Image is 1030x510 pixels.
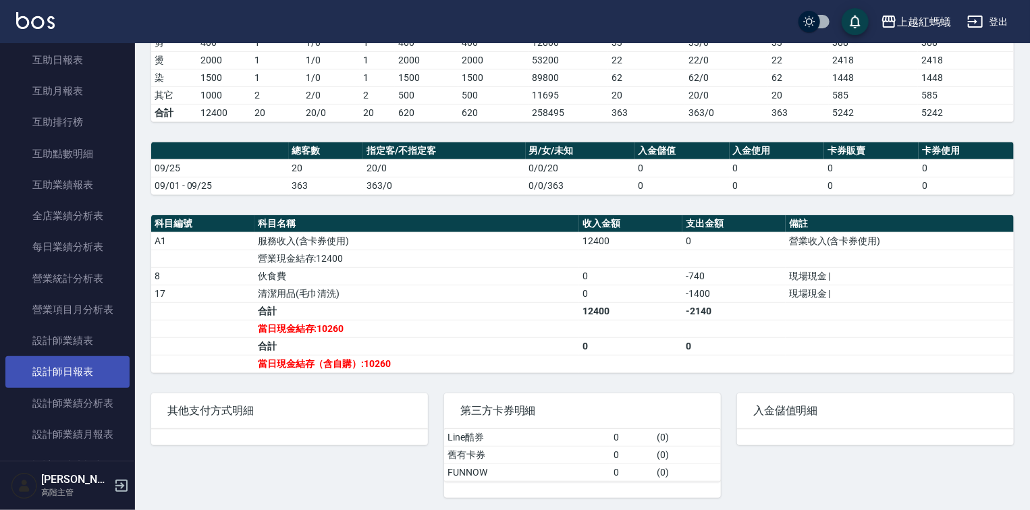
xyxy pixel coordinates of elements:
[682,215,786,233] th: 支出金額
[526,159,635,177] td: 0/0/20
[363,159,525,177] td: 20/0
[197,51,251,69] td: 2000
[918,51,1014,69] td: 2418
[918,69,1014,86] td: 1448
[634,142,729,160] th: 入金儲值
[786,285,1014,302] td: 現場現金 |
[730,159,824,177] td: 0
[11,472,38,499] img: Person
[5,325,130,356] a: 設計師業績表
[5,356,130,387] a: 設計師日報表
[528,51,608,69] td: 53200
[395,104,458,121] td: 620
[610,446,653,463] td: 0
[444,446,610,463] td: 舊有卡券
[151,285,254,302] td: 17
[151,51,197,69] td: 燙
[962,9,1014,34] button: 登出
[289,177,364,194] td: 363
[786,267,1014,285] td: 現場現金 |
[197,104,251,121] td: 12400
[254,355,579,372] td: 當日現金結存（含自購）:10260
[753,404,998,418] span: 入金儲值明細
[875,8,956,36] button: 上越紅螞蟻
[363,142,525,160] th: 指定客/不指定客
[360,69,395,86] td: 1
[151,104,197,121] td: 合計
[16,12,55,29] img: Logo
[5,76,130,107] a: 互助月報表
[919,142,1014,160] th: 卡券使用
[5,45,130,76] a: 互助日報表
[5,138,130,169] a: 互助點數明細
[919,159,1014,177] td: 0
[768,86,829,104] td: 20
[5,294,130,325] a: 營業項目月分析表
[634,177,729,194] td: 0
[608,104,685,121] td: 363
[730,177,824,194] td: 0
[528,104,608,121] td: 258495
[5,419,130,450] a: 設計師業績月報表
[918,86,1014,104] td: 585
[254,320,579,337] td: 當日現金結存:10260
[302,104,360,121] td: 20/0
[360,51,395,69] td: 1
[444,463,610,481] td: FUNNOW
[251,69,302,86] td: 1
[682,267,786,285] td: -740
[653,463,721,481] td: ( 0 )
[254,302,579,320] td: 合計
[919,177,1014,194] td: 0
[151,215,1014,373] table: a dense table
[254,267,579,285] td: 伙食費
[395,51,458,69] td: 2000
[151,159,289,177] td: 09/25
[5,450,130,481] a: 設計師抽成報表
[5,231,130,262] a: 每日業績分析表
[829,104,918,121] td: 5242
[653,446,721,463] td: ( 0 )
[824,159,919,177] td: 0
[918,104,1014,121] td: 5242
[5,200,130,231] a: 全店業績分析表
[829,86,918,104] td: 585
[251,104,302,121] td: 20
[634,159,729,177] td: 0
[289,159,364,177] td: 20
[579,267,682,285] td: 0
[289,142,364,160] th: 總客數
[610,463,653,481] td: 0
[768,69,829,86] td: 62
[302,69,360,86] td: 1 / 0
[608,51,685,69] td: 22
[685,69,768,86] td: 62 / 0
[458,69,528,86] td: 1500
[768,104,829,121] td: 363
[458,104,528,121] td: 620
[360,86,395,104] td: 2
[360,104,395,121] td: 20
[395,69,458,86] td: 1500
[5,169,130,200] a: 互助業績報表
[251,86,302,104] td: 2
[786,215,1014,233] th: 備註
[458,86,528,104] td: 500
[41,486,110,499] p: 高階主管
[460,404,705,418] span: 第三方卡券明細
[768,51,829,69] td: 22
[151,86,197,104] td: 其它
[151,232,254,250] td: A1
[610,429,653,447] td: 0
[302,86,360,104] td: 2 / 0
[526,142,635,160] th: 男/女/未知
[579,337,682,355] td: 0
[786,232,1014,250] td: 營業收入(含卡券使用)
[685,51,768,69] td: 22 / 0
[151,267,254,285] td: 8
[579,302,682,320] td: 12400
[302,51,360,69] td: 1 / 0
[682,337,786,355] td: 0
[444,429,610,447] td: Line酷券
[579,215,682,233] th: 收入金額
